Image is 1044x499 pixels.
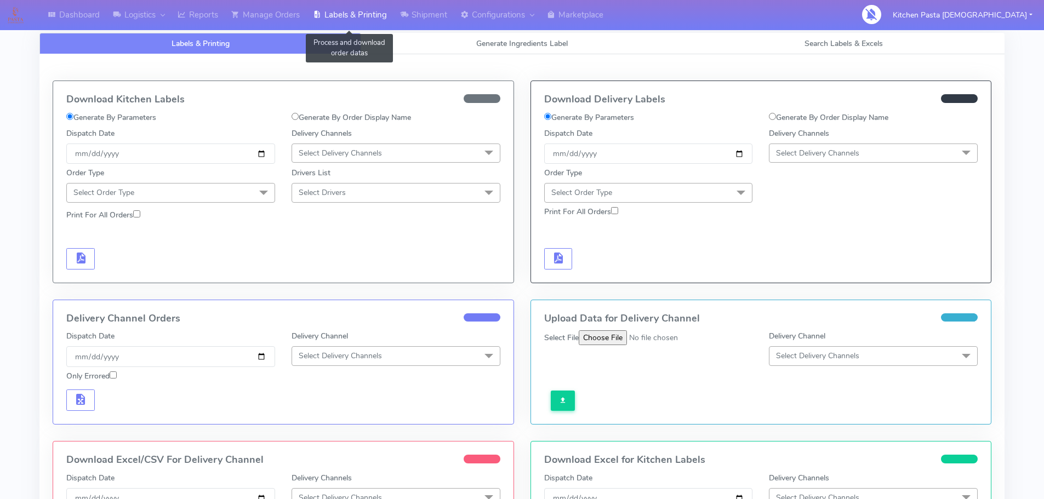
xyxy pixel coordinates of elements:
label: Generate By Parameters [544,112,634,123]
span: Labels & Printing [172,38,230,49]
span: Select Drivers [299,187,346,198]
h4: Download Kitchen Labels [66,94,500,105]
label: Generate By Order Display Name [292,112,411,123]
label: Print For All Orders [66,209,140,221]
label: Select File [544,332,579,343]
label: Drivers List [292,167,330,179]
label: Order Type [66,167,104,179]
label: Delivery Channel [769,330,825,342]
h4: Download Excel for Kitchen Labels [544,455,978,466]
label: Delivery Channel [292,330,348,342]
input: Only Errored [110,371,117,378]
input: Generate By Parameters [66,113,73,120]
label: Delivery Channels [292,472,352,484]
h4: Download Excel/CSV For Delivery Channel [66,455,500,466]
input: Generate By Order Display Name [292,113,299,120]
label: Print For All Orders [544,206,618,217]
h4: Delivery Channel Orders [66,313,500,324]
span: Select Delivery Channels [299,148,382,158]
label: Delivery Channels [769,472,829,484]
button: Kitchen Pasta [DEMOGRAPHIC_DATA] [885,4,1041,26]
label: Order Type [544,167,582,179]
span: Select Order Type [551,187,612,198]
label: Generate By Parameters [66,112,156,123]
label: Only Errored [66,370,117,382]
input: Print For All Orders [611,207,618,214]
span: Generate Ingredients Label [476,38,568,49]
span: Search Labels & Excels [805,38,883,49]
label: Dispatch Date [544,128,592,139]
label: Dispatch Date [544,472,592,484]
label: Dispatch Date [66,128,115,139]
label: Generate By Order Display Name [769,112,888,123]
label: Delivery Channels [769,128,829,139]
label: Dispatch Date [66,330,115,342]
input: Generate By Parameters [544,113,551,120]
ul: Tabs [39,33,1005,54]
input: Print For All Orders [133,210,140,217]
h4: Download Delivery Labels [544,94,978,105]
span: Select Delivery Channels [299,351,382,361]
label: Delivery Channels [292,128,352,139]
h4: Upload Data for Delivery Channel [544,313,978,324]
input: Generate By Order Display Name [769,113,776,120]
label: Dispatch Date [66,472,115,484]
span: Select Delivery Channels [776,148,859,158]
span: Select Order Type [73,187,134,198]
span: Select Delivery Channels [776,351,859,361]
